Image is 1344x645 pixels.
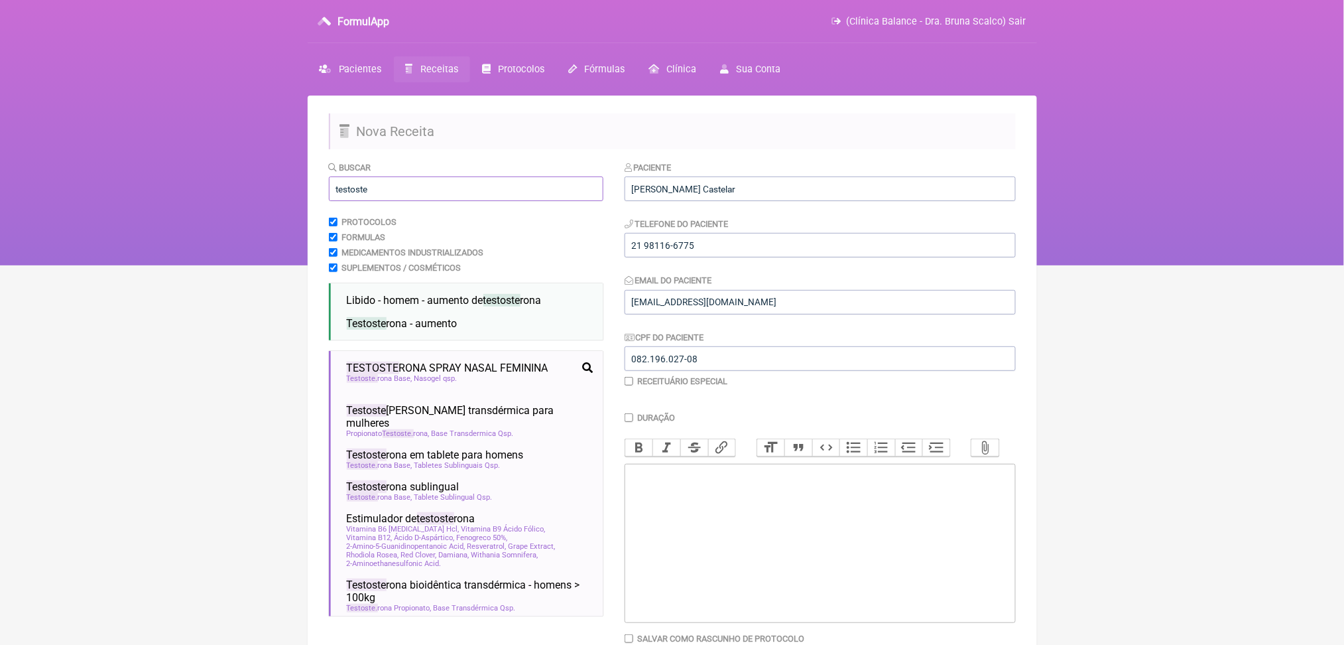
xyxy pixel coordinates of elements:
[584,64,625,75] span: Fórmulas
[347,559,442,568] span: 2-Aminoethanesulfonic Acid
[708,56,792,82] a: Sua Conta
[434,604,516,612] span: Base Transdérmica Qsp
[341,217,397,227] label: Protocolos
[337,15,389,28] h3: FormulApp
[347,579,593,604] span: rona bioidêntica transdérmica - homens > 100kg
[341,263,461,273] label: Suplementos / Cosméticos
[737,64,781,75] span: Sua Conta
[784,439,812,457] button: Quote
[347,374,378,383] span: Testoste
[347,317,458,330] span: rona - aumento
[417,512,454,525] span: testoste
[395,534,455,542] span: Ácido D-Aspártico
[347,404,593,429] span: [PERSON_NAME] transdérmica para mulheres
[971,439,999,457] button: Attach Files
[329,177,603,201] input: exemplo: emagrecimento, ansiedade
[625,219,729,229] label: Telefone do Paciente
[420,64,458,75] span: Receitas
[347,404,387,417] span: Testoste
[439,551,469,559] span: Damiana
[341,248,483,257] label: Medicamentos Industrializados
[347,362,548,374] span: RONA SPRAY NASAL FEMININA
[680,439,708,457] button: Strikethrough
[895,439,923,457] button: Decrease Level
[509,542,556,551] span: Grape Extract
[347,542,465,551] span: 2-Amino-5-Guanidinopentanoic Acid
[394,56,470,82] a: Receitas
[652,439,680,457] button: Italic
[471,551,538,559] span: Withania Somnifera
[637,413,675,423] label: Duração
[498,64,544,75] span: Protocolos
[839,439,867,457] button: Bullets
[414,461,501,470] span: Tabletes Sublinguais Qsp
[867,439,895,457] button: Numbers
[347,480,387,493] span: Testoste
[341,232,385,242] label: Formulas
[467,542,507,551] span: Resveratrol
[308,56,394,82] a: Pacientes
[347,493,378,502] span: Testoste
[666,64,696,75] span: Clínica
[556,56,637,82] a: Fórmulas
[414,493,493,502] span: Tablete Sublingual Qsp
[922,439,950,457] button: Increase Level
[625,332,704,342] label: CPF do Paciente
[708,439,736,457] button: Link
[625,275,712,285] label: Email do Paciente
[347,493,412,502] span: rona Base
[339,64,382,75] span: Pacientes
[329,113,1016,149] h2: Nova Receita
[347,512,475,525] span: Estimulador de rona
[637,634,804,644] label: Salvar como rascunho de Protocolo
[347,449,387,461] span: Testoste
[347,374,412,383] span: rona Base
[347,534,393,542] span: Vitamina B12
[347,604,378,612] span: Testoste
[329,163,371,173] label: Buscar
[812,439,840,457] button: Code
[757,439,785,457] button: Heading
[347,551,399,559] span: Rhodiola Rosea
[347,294,542,307] span: Libido - homem - aumento de rona
[347,525,459,534] span: Vitamina B6 [MEDICAL_DATA] Hcl
[637,376,727,386] label: Receituário Especial
[347,480,459,493] span: rona sublingual
[347,449,524,461] span: rona em tablete para homens
[483,294,520,307] span: testoste
[347,362,399,374] span: TESTOSTE
[625,163,672,173] label: Paciente
[347,429,430,438] span: Propionato rona
[414,374,458,383] span: Nasogel qsp
[347,579,387,591] span: Testoste
[383,429,414,438] span: Testoste
[831,16,1026,27] a: (Clínica Balance - Dra. Bruna Scalco) Sair
[847,16,1026,27] span: (Clínica Balance - Dra. Bruna Scalco) Sair
[637,56,708,82] a: Clínica
[457,534,508,542] span: Fenogreco 50%
[470,56,556,82] a: Protocolos
[401,551,437,559] span: Red Clover
[347,461,378,470] span: Testoste
[432,429,514,438] span: Base Transdermica Qsp
[461,525,546,534] span: Vitamina B9 Ácido Fólico
[347,461,412,470] span: rona Base
[347,604,432,612] span: rona Propionato
[625,439,653,457] button: Bold
[347,317,387,330] span: Testoste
